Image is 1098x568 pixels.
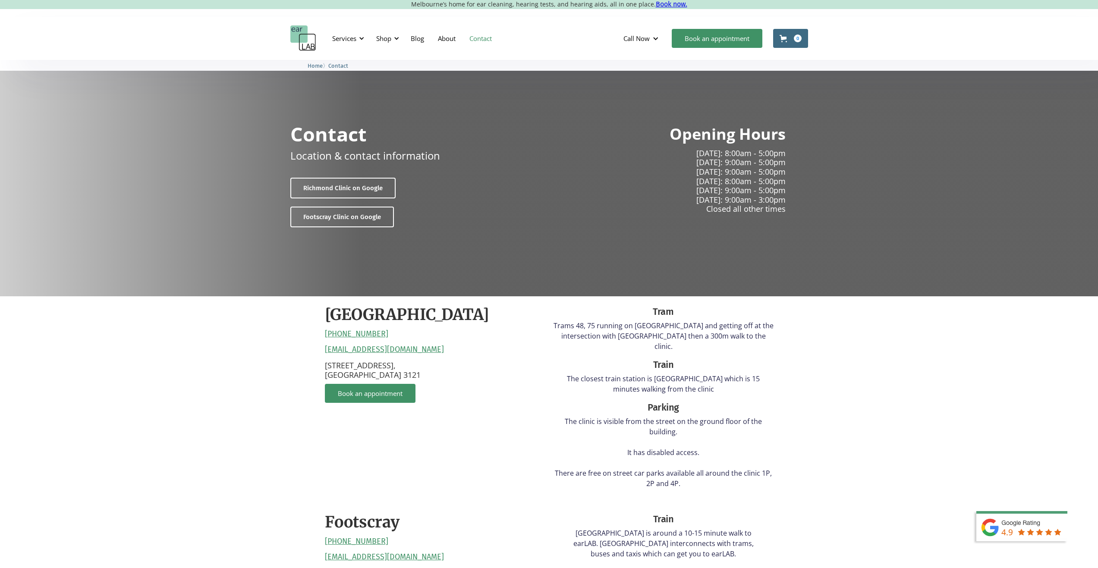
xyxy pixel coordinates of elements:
div: Call Now [623,34,650,43]
div: Services [327,25,367,51]
a: home [290,25,316,51]
h2: Footscray [325,512,400,533]
div: Train [554,358,774,372]
a: Contact [462,26,499,51]
li: 〉 [308,61,328,70]
a: Open cart [773,29,808,48]
p: [DATE]: 8:00am - 5:00pm [DATE]: 9:00am - 5:00pm [DATE]: 9:00am - 5:00pm [DATE]: 8:00am - 5:00pm [... [556,149,786,214]
a: Blog [404,26,431,51]
a: [PHONE_NUMBER] [325,537,388,546]
div: Shop [371,25,402,51]
div: Call Now [617,25,667,51]
a: About [431,26,462,51]
span: Contact [328,63,348,69]
p: [GEOGRAPHIC_DATA] is around a 10-15 minute walk to earLAB. [GEOGRAPHIC_DATA] interconnects with t... [567,528,760,559]
a: Contact [328,61,348,69]
a: [EMAIL_ADDRESS][DOMAIN_NAME] [325,552,444,562]
a: Book an appointment [325,384,415,403]
a: [PHONE_NUMBER] [325,330,388,339]
div: Shop [376,34,391,43]
div: Parking [554,401,774,414]
p: [STREET_ADDRESS], [GEOGRAPHIC_DATA] 3121 [325,361,545,380]
div: Services [332,34,356,43]
a: Footscray Clinic on Google [290,207,394,227]
span: Home [308,63,323,69]
div: Train [567,512,760,526]
p: The clinic is visible from the street on the ground floor of the building. It has disabled access... [554,416,774,489]
p: Location & contact information [290,148,440,163]
h1: Contact [290,124,367,144]
h2: [GEOGRAPHIC_DATA] [325,305,489,325]
a: Home [308,61,323,69]
div: Tram [554,305,774,319]
a: Book an appointment [672,29,762,48]
a: Richmond Clinic on Google [290,178,396,198]
p: The closest train station is [GEOGRAPHIC_DATA] which is 15 minutes walking from the clinic [554,373,774,394]
h2: Opening Hours [670,124,786,144]
div: 0 [794,35,802,42]
a: [EMAIL_ADDRESS][DOMAIN_NAME] [325,345,444,355]
p: Trams 48, 75 running on [GEOGRAPHIC_DATA] and getting off at the intersection with [GEOGRAPHIC_DA... [554,320,774,351]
